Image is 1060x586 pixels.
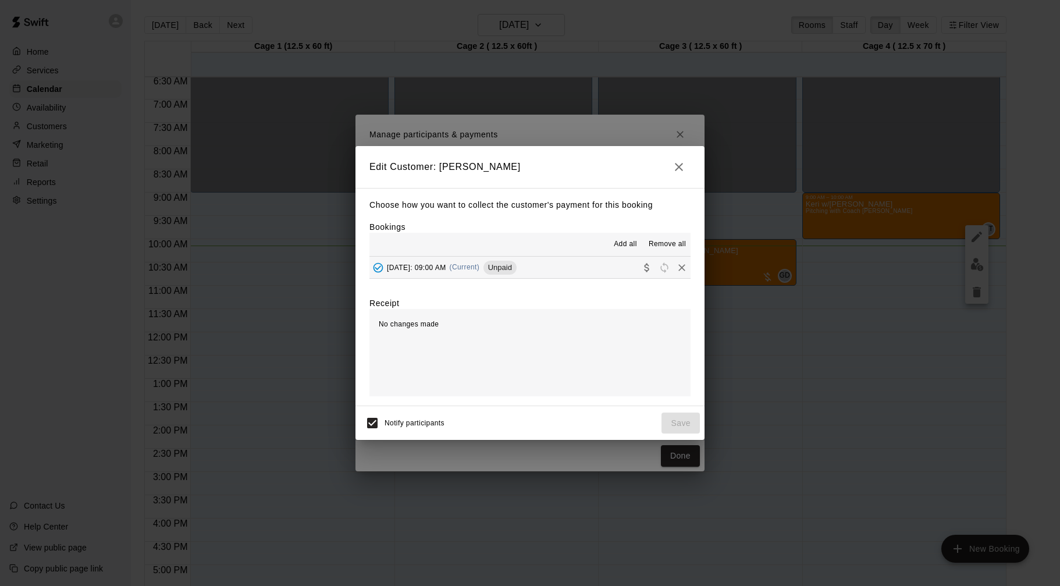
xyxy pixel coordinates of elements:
span: Add all [614,239,637,250]
span: Reschedule [656,262,673,271]
span: No changes made [379,320,439,328]
span: Remove [673,262,691,271]
button: Added - Collect Payment[DATE]: 09:00 AM(Current)UnpaidCollect paymentRescheduleRemove [369,257,691,278]
button: Remove all [644,235,691,254]
span: Unpaid [483,263,517,272]
span: [DATE]: 09:00 AM [387,263,446,271]
h2: Edit Customer: [PERSON_NAME] [355,146,705,188]
span: Notify participants [385,419,444,427]
label: Bookings [369,222,405,232]
span: Collect payment [638,262,656,271]
span: Remove all [649,239,686,250]
label: Receipt [369,297,399,309]
button: Added - Collect Payment [369,259,387,276]
button: Add all [607,235,644,254]
p: Choose how you want to collect the customer's payment for this booking [369,198,691,212]
span: (Current) [450,263,480,271]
